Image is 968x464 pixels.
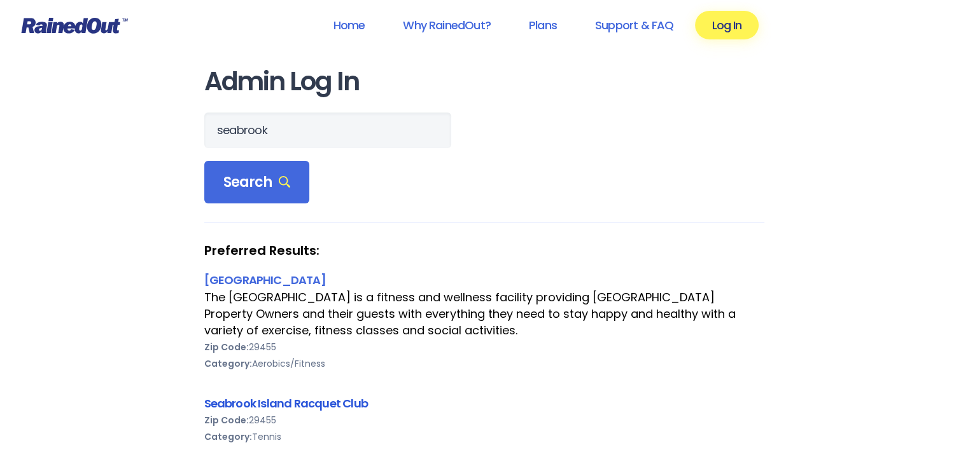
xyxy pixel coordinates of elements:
a: Seabrook Island Racquet Club [204,395,368,411]
div: Tennis [204,428,764,445]
b: Zip Code: [204,341,249,353]
h1: Admin Log In [204,67,764,96]
a: Support & FAQ [579,11,690,39]
div: The [GEOGRAPHIC_DATA] is a fitness and wellness facility providing [GEOGRAPHIC_DATA] Property Own... [204,289,764,339]
a: Why RainedOut? [386,11,507,39]
div: Seabrook Island Racquet Club [204,395,764,412]
a: [GEOGRAPHIC_DATA] [204,272,326,288]
b: Category: [204,357,252,370]
a: Plans [512,11,573,39]
div: 29455 [204,339,764,355]
a: Home [316,11,381,39]
b: Category: [204,430,252,443]
span: Search [223,174,291,191]
div: Aerobics/Fitness [204,355,764,372]
div: 29455 [204,412,764,428]
a: Log In [695,11,758,39]
div: [GEOGRAPHIC_DATA] [204,271,764,289]
b: Zip Code: [204,414,249,426]
strong: Preferred Results: [204,242,764,259]
input: Search Orgs… [204,113,451,148]
div: Search [204,161,310,204]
